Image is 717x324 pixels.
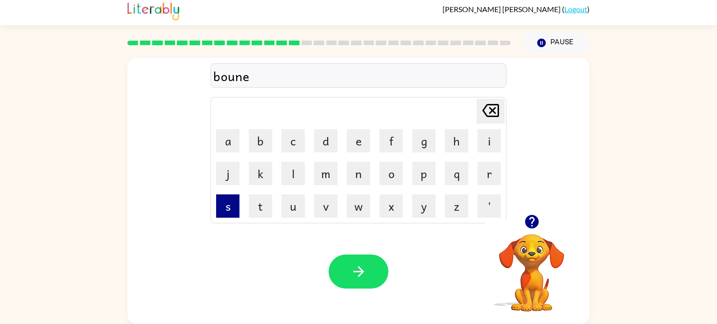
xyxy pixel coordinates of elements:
[445,194,468,218] button: z
[249,129,272,152] button: b
[347,129,370,152] button: e
[478,162,501,185] button: r
[249,194,272,218] button: t
[249,162,272,185] button: k
[445,162,468,185] button: q
[380,194,403,218] button: x
[443,5,590,14] div: ( )
[485,220,578,313] video: Your browser must support playing .mp4 files to use Literably. Please try using another browser.
[412,129,436,152] button: g
[380,162,403,185] button: o
[522,32,590,54] button: Pause
[281,129,305,152] button: c
[314,129,337,152] button: d
[281,194,305,218] button: u
[412,194,436,218] button: y
[347,162,370,185] button: n
[478,129,501,152] button: i
[213,66,504,86] div: boune
[478,194,501,218] button: '
[314,162,337,185] button: m
[216,162,239,185] button: j
[281,162,305,185] button: l
[380,129,403,152] button: f
[216,129,239,152] button: a
[314,194,337,218] button: v
[443,5,562,14] span: [PERSON_NAME] [PERSON_NAME]
[564,5,587,14] a: Logout
[445,129,468,152] button: h
[216,194,239,218] button: s
[347,194,370,218] button: w
[412,162,436,185] button: p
